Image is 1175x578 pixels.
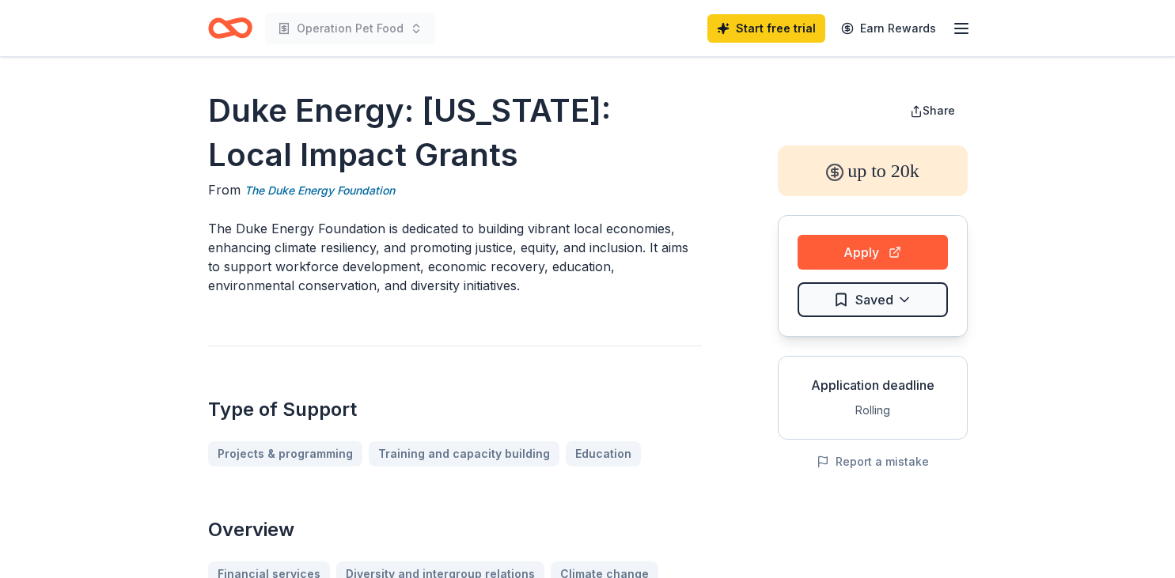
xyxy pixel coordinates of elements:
button: Saved [798,282,948,317]
p: The Duke Energy Foundation is dedicated to building vibrant local economies, enhancing climate re... [208,219,702,295]
a: Home [208,9,252,47]
a: Earn Rewards [832,14,946,43]
div: Application deadline [791,376,954,395]
a: Projects & programming [208,441,362,467]
a: Start free trial [707,14,825,43]
button: Apply [798,235,948,270]
a: The Duke Energy Foundation [244,181,395,200]
div: Rolling [791,401,954,420]
span: Saved [855,289,893,310]
h1: Duke Energy: [US_STATE]: Local Impact Grants [208,89,702,177]
div: From [208,180,702,200]
span: Operation Pet Food [297,19,404,38]
a: Training and capacity building [369,441,559,467]
h2: Type of Support [208,397,702,422]
span: Share [923,104,955,117]
a: Education [566,441,641,467]
button: Operation Pet Food [265,13,435,44]
button: Share [897,95,968,127]
div: up to 20k [778,145,968,196]
h2: Overview [208,517,702,542]
button: Report a mistake [817,452,929,471]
